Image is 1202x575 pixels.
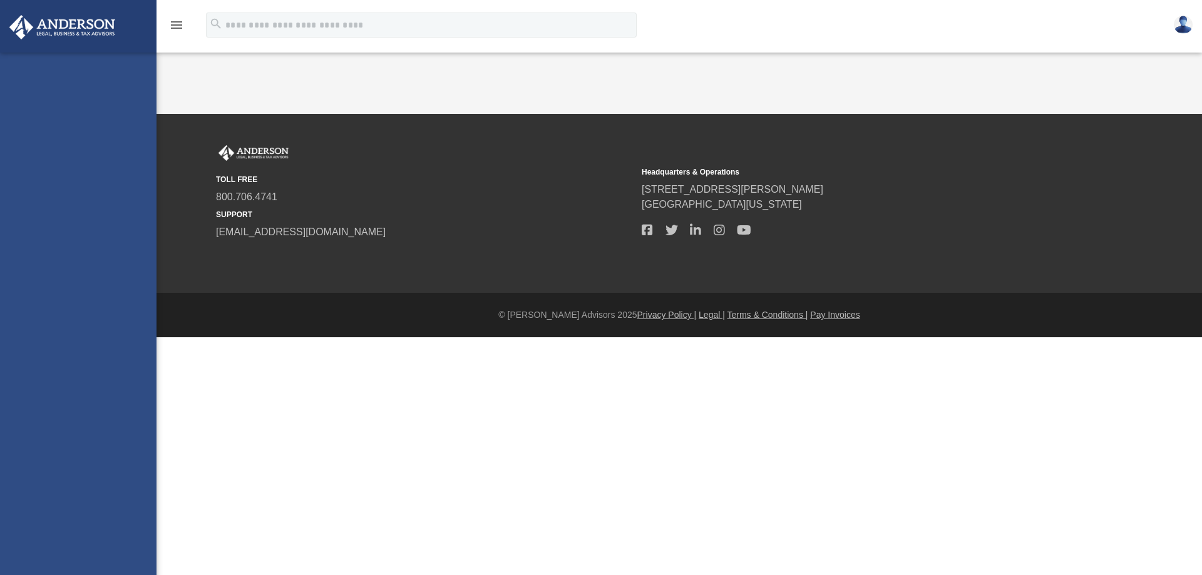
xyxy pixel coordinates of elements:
small: TOLL FREE [216,174,633,185]
a: [EMAIL_ADDRESS][DOMAIN_NAME] [216,226,386,237]
div: © [PERSON_NAME] Advisors 2025 [157,308,1202,322]
a: [STREET_ADDRESS][PERSON_NAME] [642,184,823,195]
small: SUPPORT [216,209,633,220]
img: User Pic [1174,16,1193,34]
a: [GEOGRAPHIC_DATA][US_STATE] [642,199,802,210]
small: Headquarters & Operations [642,166,1059,178]
a: Privacy Policy | [637,310,697,320]
a: Terms & Conditions | [727,310,808,320]
a: 800.706.4741 [216,191,277,202]
img: Anderson Advisors Platinum Portal [6,15,119,39]
i: search [209,17,223,31]
a: Pay Invoices [810,310,860,320]
i: menu [169,18,184,33]
a: Legal | [699,310,725,320]
img: Anderson Advisors Platinum Portal [216,145,291,161]
a: menu [169,24,184,33]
